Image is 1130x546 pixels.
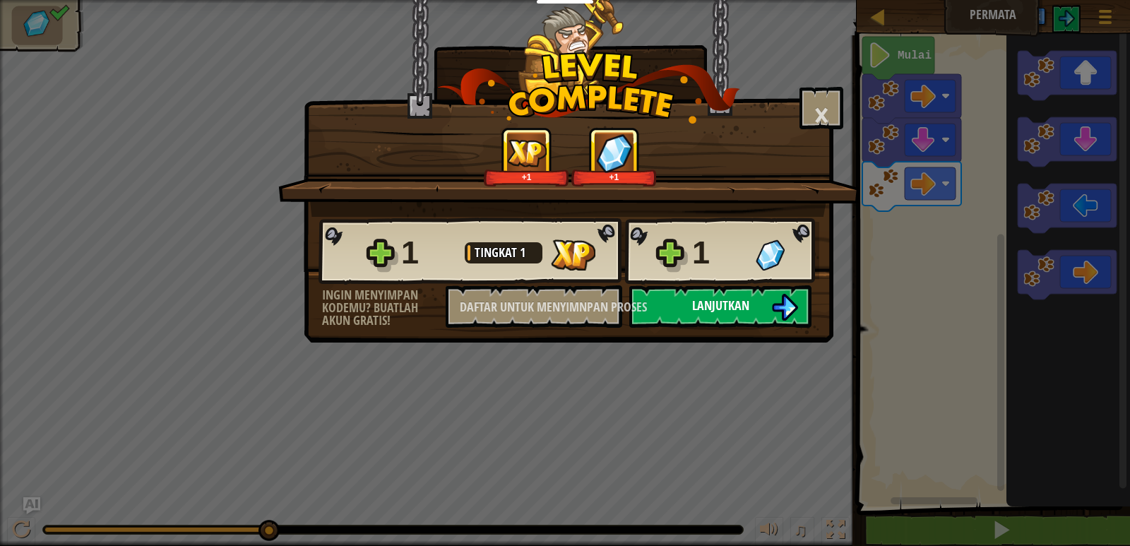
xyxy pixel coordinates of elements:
[460,298,647,316] font: Daftar untuk Menyimnpan Proses
[629,285,811,328] button: Lanjutkan
[475,244,517,261] font: Tingkat
[322,286,418,329] font: Ingin menyimpan kodemu? Buatlah akun gratis!
[814,90,829,138] font: ×
[692,235,710,271] font: 1
[520,244,525,261] font: 1
[507,139,547,167] img: XP Didapat
[692,297,749,314] font: Lanjutkan
[756,239,785,271] img: Permata Didapat
[522,172,532,182] font: +1
[551,239,595,271] img: XP Didapat
[437,52,740,124] img: level_complete.png
[771,294,798,321] img: Lanjutkan
[446,285,622,328] button: Daftar untuk Menyimnpan Proses
[609,172,619,182] font: +1
[401,235,419,271] font: 1
[596,133,633,172] img: Permata Didapat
